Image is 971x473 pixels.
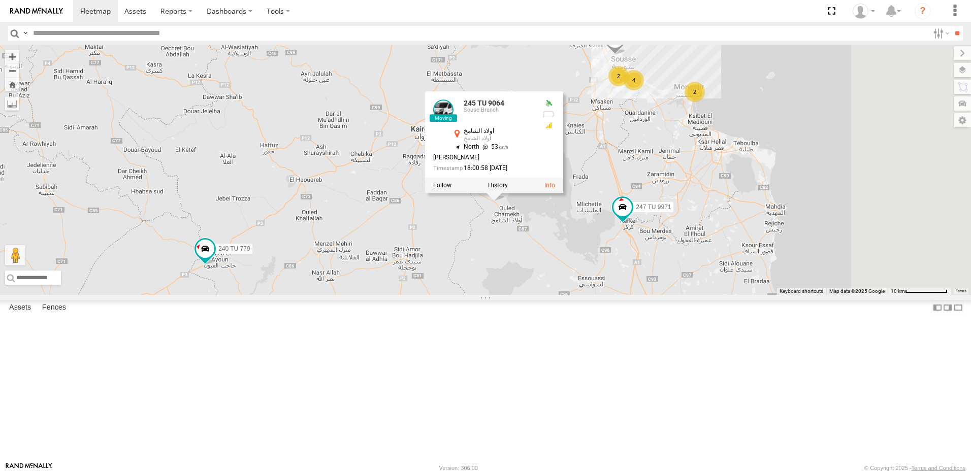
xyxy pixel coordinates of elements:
[464,128,535,134] div: أولاد الشامخ
[608,66,629,86] div: 2
[849,4,879,19] div: Nejah Benkhalifa
[543,121,555,129] div: GSM Signal = 3
[464,143,479,150] span: North
[218,245,250,252] span: 240 TU 779
[488,182,508,189] label: View Asset History
[464,107,535,113] div: Souse Branch
[5,96,19,111] label: Measure
[929,26,951,41] label: Search Filter Options
[544,182,555,189] a: View Asset Details
[636,204,671,211] span: 247 TU 9971
[10,8,63,15] img: rand-logo.svg
[6,463,52,473] a: Visit our Website
[439,465,478,471] div: Version: 306.00
[829,288,885,294] span: Map data ©2025 Google
[37,300,71,315] label: Fences
[21,26,29,41] label: Search Query
[479,143,508,150] span: 53
[932,300,943,315] label: Dock Summary Table to the Left
[915,3,931,19] i: ?
[685,82,705,102] div: 2
[543,99,555,108] div: Valid GPS Fix
[891,288,905,294] span: 10 km
[433,99,454,120] a: View Asset Details
[5,50,19,63] button: Zoom in
[464,136,535,142] div: أولاد الشامخ
[433,182,451,189] label: Realtime tracking of Asset
[943,300,953,315] label: Dock Summary Table to the Right
[956,289,966,293] a: Terms
[433,165,535,172] div: Date/time of location update
[4,300,36,315] label: Assets
[912,465,965,471] a: Terms and Conditions
[543,110,555,118] div: No battery health information received from this device.
[888,288,951,295] button: Map Scale: 10 km per 80 pixels
[464,99,504,107] a: 245 TU 9064
[433,154,535,161] div: [PERSON_NAME]
[954,113,971,127] label: Map Settings
[780,288,823,295] button: Keyboard shortcuts
[5,78,19,91] button: Zoom Home
[5,63,19,78] button: Zoom out
[864,465,965,471] div: © Copyright 2025 -
[953,300,963,315] label: Hide Summary Table
[624,70,644,90] div: 4
[5,245,25,265] button: Drag Pegman onto the map to open Street View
